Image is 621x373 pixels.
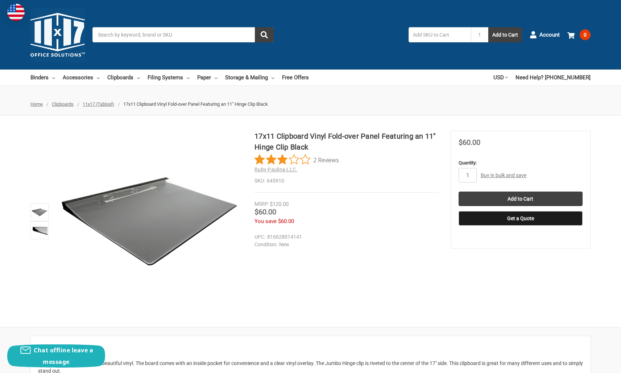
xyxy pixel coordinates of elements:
[539,31,560,39] span: Account
[254,241,435,248] dd: New
[409,27,471,42] input: Add SKU to Cart
[270,201,289,208] span: $120.00
[254,218,277,225] span: You save
[493,70,508,85] a: USD
[34,346,93,366] span: Chat offline leave a message
[107,70,140,85] a: Clipboards
[254,154,339,165] button: Rated 3 out of 5 stars from 2 reviews. Jump to reviews.
[30,101,43,107] a: Home
[92,27,274,42] input: Search by keyword, brand or SKU
[63,70,100,85] a: Accessories
[32,222,47,238] img: 17x11 Clipboard Vinyl Fold-over Panel Featuring an 11" Hinge Clip Black
[278,218,294,225] span: $60.00
[254,177,439,185] dd: 645910
[197,70,218,85] a: Paper
[313,154,339,165] span: 2 Reviews
[225,70,274,85] a: Storage & Mailing
[123,101,268,107] span: 17x11 Clipboard Vinyl Fold-over Panel Featuring an 11" Hinge Clip Black
[254,233,435,241] dd: 816628014141
[38,344,583,355] h2: Description
[459,138,480,147] span: $60.00
[7,4,25,21] img: duty and tax information for United States
[459,159,583,167] label: Quantity:
[254,167,297,172] a: Ruby Paulina LLC.
[58,131,239,312] img: 17x11 Clipboard Vinyl Fold-over Panel Featuring an 11" Hinge Clip Black
[254,200,268,208] div: MSRP
[254,233,265,241] dt: UPC:
[567,25,591,44] a: 0
[254,208,276,216] span: $60.00
[32,204,47,220] img: 17x11 Clipboard Vinyl Fold-over Panel Featuring an 11" Hinge Clip Black
[580,29,591,40] span: 0
[530,25,560,44] a: Account
[459,192,583,206] input: Add to Cart
[282,70,309,85] a: Free Offers
[516,70,591,85] a: Need Help? [PHONE_NUMBER]
[459,211,583,226] button: Get a Quote
[254,241,277,248] dt: Condition:
[30,8,85,62] img: 11x17.com
[488,27,522,42] button: Add to Cart
[83,101,114,107] a: 11x17 (Tabloid)
[481,172,526,178] a: Buy in bulk and save
[148,70,190,85] a: Filing Systems
[7,344,105,368] button: Chat offline leave a message
[254,177,265,185] dt: SKU:
[30,70,55,85] a: Binders
[254,131,439,152] h1: 17x11 Clipboard Vinyl Fold-over Panel Featuring an 11" Hinge Clip Black
[52,101,74,107] a: Clipboards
